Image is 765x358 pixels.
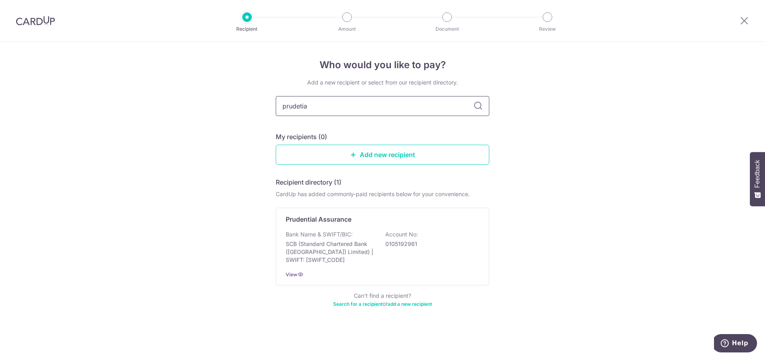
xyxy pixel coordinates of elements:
input: Search for any recipient here [276,96,489,116]
h5: Recipient directory (1) [276,177,341,187]
a: View [286,271,297,277]
div: Add a new recipient or select from our recipient directory. [276,79,489,87]
p: Amount [318,25,377,33]
a: Search for a recipient [333,301,382,307]
button: Feedback - Show survey [750,152,765,206]
a: add a new recipient [388,301,432,307]
p: Bank Name & SWIFT/BIC: [286,230,353,238]
iframe: Opens a widget where you can find more information [714,334,757,354]
h5: My recipients (0) [276,132,327,142]
p: Review [518,25,577,33]
a: Add new recipient [276,145,489,165]
p: Prudential Assurance [286,214,351,224]
p: Document [418,25,477,33]
p: Account No: [385,230,418,238]
p: 0105192961 [385,240,475,248]
p: Recipient [218,25,277,33]
div: Can’t find a recipient? or [276,292,489,308]
div: CardUp has added commonly-paid recipients below for your convenience. [276,190,489,198]
p: SCB (Standard Chartered Bank ([GEOGRAPHIC_DATA]) Limited) | SWIFT: [SWIFT_CODE] [286,240,375,264]
h4: Who would you like to pay? [276,58,489,72]
img: CardUp [16,16,55,26]
span: Feedback [754,160,761,188]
